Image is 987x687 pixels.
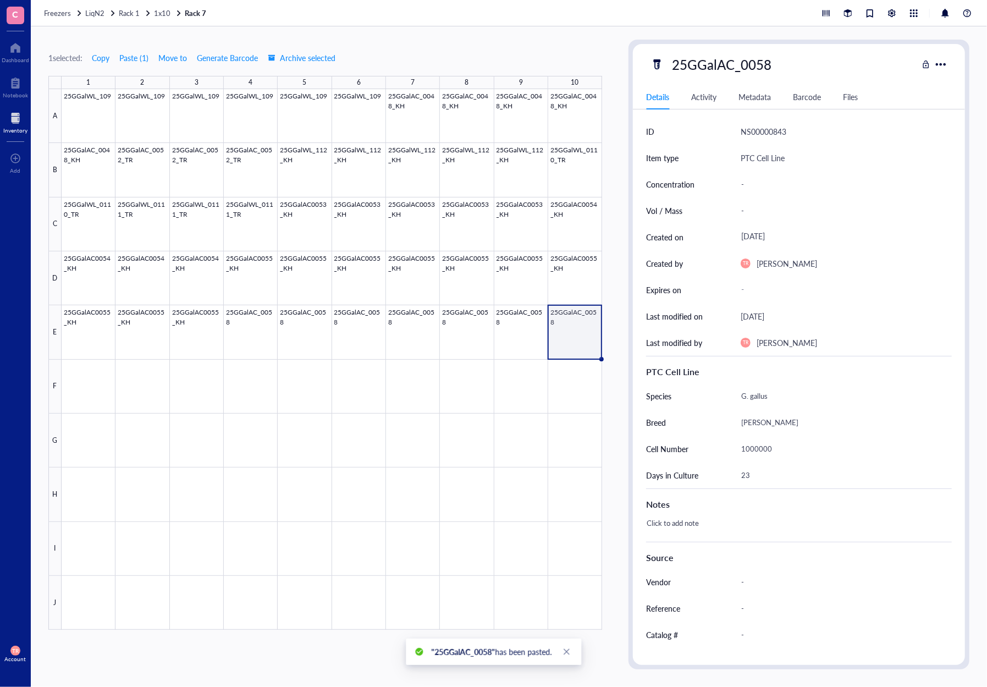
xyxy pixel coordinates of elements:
button: Archive selected [267,49,336,67]
div: 2 [140,76,144,89]
div: Details [646,91,669,103]
a: LiqN2 [85,8,117,18]
span: Copy [92,53,109,62]
div: Days in Culture [646,469,698,481]
div: 1 selected: [48,52,82,64]
div: Expires on [646,284,681,296]
div: 7 [411,76,415,89]
div: Species [646,390,671,402]
div: Created on [646,231,683,243]
div: Notes [646,498,952,511]
div: ID [646,125,654,138]
div: 10 [571,76,579,89]
div: I [48,522,62,576]
div: 6 [357,76,361,89]
a: Close [560,646,572,658]
div: 3 [195,76,198,89]
div: Item type [646,152,679,164]
div: B [48,143,62,197]
div: E [48,305,62,359]
div: G. gallus [736,384,947,408]
div: 8 [465,76,468,89]
div: Click to add note [642,515,947,542]
div: Account [5,656,26,662]
a: Dashboard [2,39,29,63]
div: Last modified by [646,337,702,349]
div: 1000000 [736,437,947,460]
span: close [563,648,570,656]
div: 25GGalAC_0058 [667,53,776,76]
div: - [736,199,947,222]
div: 1 [86,76,90,89]
div: PTC Cell Line [741,151,785,164]
span: TR [743,261,748,266]
div: Concentration [646,178,694,190]
div: Files [843,91,858,103]
div: Cell Number [646,443,688,455]
div: NS00000843 [741,125,786,138]
div: C [48,197,62,251]
div: [PERSON_NAME] [736,411,947,434]
div: 4 [249,76,252,89]
div: Breed [646,416,666,428]
div: 5 [302,76,306,89]
div: PTC Cell Line [646,365,952,378]
div: J [48,576,62,630]
div: Created by [646,257,683,270]
button: Move to [158,49,188,67]
div: - [736,570,947,593]
span: LiqN2 [85,8,104,18]
span: Freezers [44,8,71,18]
div: Inventory [3,127,27,134]
div: Notebook [3,92,28,98]
div: Activity [691,91,716,103]
button: Copy [91,49,110,67]
div: G [48,414,62,468]
div: Reference [646,602,680,614]
div: Metadata [738,91,771,103]
span: Move to [158,53,187,62]
div: - [736,623,947,646]
div: Lot # [646,655,664,667]
button: Paste (1) [119,49,149,67]
div: H [48,468,62,521]
div: Barcode [793,91,821,103]
div: 23 [736,464,947,487]
span: Generate Barcode [197,53,258,62]
a: Rack 7 [185,8,208,18]
span: TR [12,647,19,654]
div: F [48,360,62,414]
span: TR [743,340,748,345]
div: [PERSON_NAME] [757,336,817,349]
div: [PERSON_NAME] [757,257,817,270]
div: A [48,89,62,143]
span: has been pasted. [431,646,552,657]
div: Catalog # [646,629,678,641]
div: Source [646,551,952,564]
span: Rack 1 [119,8,140,18]
a: Freezers [44,8,83,18]
button: Generate Barcode [196,49,258,67]
span: Archive selected [268,53,335,62]
div: Vendor [646,576,671,588]
div: Vol / Mass [646,205,682,217]
div: Add [10,167,21,174]
div: [DATE] [736,227,947,247]
div: [DATE] [741,310,764,323]
div: - [736,280,947,300]
span: 1x10 [154,8,170,18]
div: 9 [519,76,523,89]
div: D [48,251,62,305]
a: Notebook [3,74,28,98]
div: - [736,597,947,620]
div: Last modified on [646,310,703,322]
div: - [736,173,947,196]
span: C [13,7,19,21]
b: "25GGalAC_0058" [431,646,495,657]
div: Dashboard [2,57,29,63]
div: - [736,650,947,673]
a: Inventory [3,109,27,134]
a: Rack 11x10 [119,8,183,18]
